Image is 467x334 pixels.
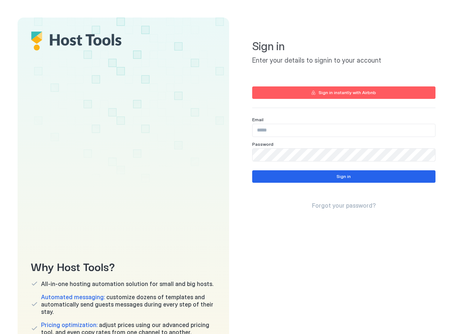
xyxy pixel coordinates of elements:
[253,124,435,137] input: Input Field
[253,149,435,161] input: Input Field
[337,173,351,180] div: Sign in
[312,202,376,209] a: Forgot your password?
[41,321,98,329] span: Pricing optimization:
[252,141,273,147] span: Password
[252,117,264,122] span: Email
[252,86,435,99] button: Sign in instantly with Airbnb
[41,293,105,301] span: Automated messaging:
[252,56,435,65] span: Enter your details to signin to your account
[41,293,216,315] span: customize dozens of templates and automatically send guests messages during every step of their s...
[41,280,213,287] span: All-in-one hosting automation solution for small and big hosts.
[31,258,216,274] span: Why Host Tools?
[252,170,435,183] button: Sign in
[319,89,376,96] div: Sign in instantly with Airbnb
[312,202,376,209] span: Forgot your password?
[252,40,435,53] span: Sign in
